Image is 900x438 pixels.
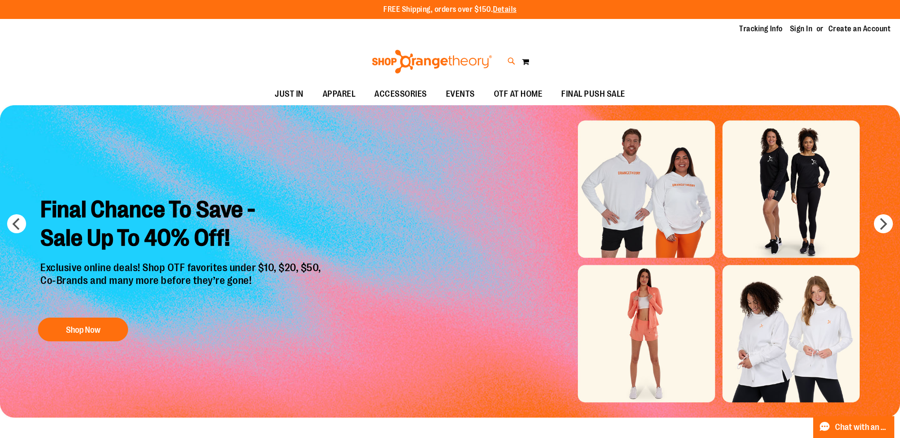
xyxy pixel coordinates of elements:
[323,83,356,105] span: APPAREL
[374,83,427,105] span: ACCESSORIES
[446,83,475,105] span: EVENTS
[835,423,889,432] span: Chat with an Expert
[7,214,26,233] button: prev
[813,416,895,438] button: Chat with an Expert
[33,188,331,346] a: Final Chance To Save -Sale Up To 40% Off! Exclusive online deals! Shop OTF favorites under $10, $...
[493,5,517,14] a: Details
[790,24,813,34] a: Sign In
[494,83,543,105] span: OTF AT HOME
[33,262,331,308] p: Exclusive online deals! Shop OTF favorites under $10, $20, $50, Co-Brands and many more before th...
[561,83,625,105] span: FINAL PUSH SALE
[828,24,891,34] a: Create an Account
[383,4,517,15] p: FREE Shipping, orders over $150.
[739,24,783,34] a: Tracking Info
[874,214,893,233] button: next
[38,318,128,341] button: Shop Now
[275,83,304,105] span: JUST IN
[371,50,493,73] img: Shop Orangetheory
[33,188,331,262] h2: Final Chance To Save - Sale Up To 40% Off!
